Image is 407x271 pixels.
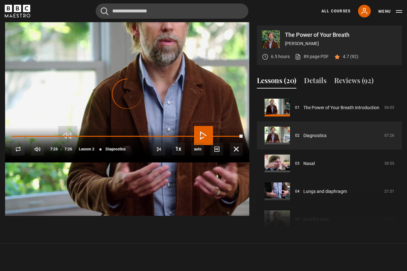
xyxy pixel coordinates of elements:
[5,5,30,17] svg: BBC Maestro
[303,132,327,139] a: Diagnostics
[65,143,72,155] span: 7:26
[31,143,44,155] button: Mute
[96,3,248,19] input: Search
[79,147,94,151] span: Lesson 2
[101,7,108,15] button: Submit the search query
[5,25,249,162] video-js: Video Player
[153,143,165,155] button: Next Lesson
[230,143,243,155] button: Fullscreen
[321,8,350,14] a: All Courses
[285,32,397,38] p: The Power of Your Breath
[50,143,58,155] span: 7:26
[210,143,223,155] button: Captions
[343,53,358,60] p: 4.7 (92)
[285,40,397,47] p: [PERSON_NAME]
[303,188,347,195] a: Lungs and diaphragm
[303,104,379,111] a: The Power of Your Breath Introduction
[191,143,204,155] span: auto
[334,75,374,89] button: Reviews (92)
[271,53,290,60] p: 6.5 hours
[295,53,329,60] a: 89 page PDF
[12,136,243,137] div: Progress Bar
[303,160,315,167] a: Nasal
[12,143,24,155] button: Replay
[191,143,204,155] div: Current quality: 720p
[304,75,327,89] button: Details
[60,147,62,151] span: -
[378,8,402,15] button: Toggle navigation
[172,142,185,155] button: Playback Rate
[257,75,296,89] button: Lessons (20)
[106,147,126,151] span: Diagnostics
